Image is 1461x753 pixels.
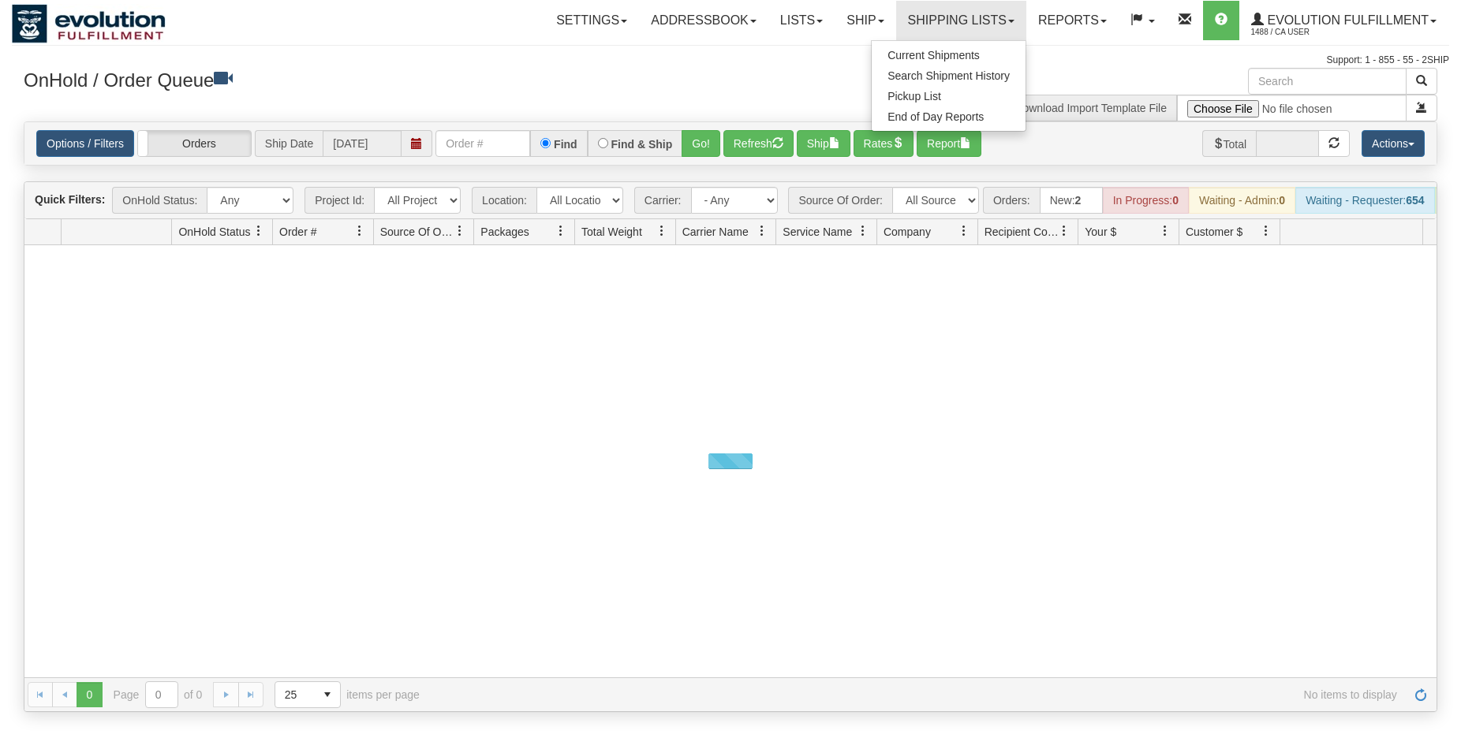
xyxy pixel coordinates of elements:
span: Page 0 [77,682,102,707]
a: Addressbook [639,1,768,40]
a: Carrier Name filter column settings [749,218,775,244]
div: Waiting - Requester: [1295,187,1434,214]
div: In Progress: [1103,187,1189,214]
img: logo1488.jpg [12,4,166,43]
a: End of Day Reports [872,106,1026,127]
span: No items to display [442,688,1397,701]
a: Evolution Fulfillment 1488 / CA User [1239,1,1448,40]
span: Ship Date [255,130,323,157]
span: Pickup List [887,90,941,103]
span: End of Day Reports [887,110,984,123]
a: Search Shipment History [872,65,1026,86]
a: Shipping lists [896,1,1026,40]
span: Evolution Fulfillment [1264,13,1429,27]
input: Order # [435,130,530,157]
a: Company filter column settings [951,218,977,244]
a: Lists [768,1,835,40]
span: 1488 / CA User [1251,24,1369,40]
a: Your $ filter column settings [1152,218,1179,244]
strong: 0 [1279,194,1285,207]
span: Search Shipment History [887,69,1010,82]
span: Page of 0 [114,681,203,708]
a: Reports [1026,1,1119,40]
label: Orders [138,131,251,156]
strong: 2 [1075,194,1082,207]
div: Support: 1 - 855 - 55 - 2SHIP [12,54,1449,67]
span: Total Weight [581,224,642,240]
span: Carrier: [634,187,691,214]
span: Customer $ [1186,224,1242,240]
span: select [315,682,340,707]
a: Options / Filters [36,130,134,157]
span: Orders: [983,187,1040,214]
a: Settings [544,1,639,40]
span: Location: [472,187,536,214]
span: Service Name [783,224,852,240]
strong: 0 [1172,194,1179,207]
span: Current Shipments [887,49,980,62]
a: Order # filter column settings [346,218,373,244]
a: Current Shipments [872,45,1026,65]
span: Project Id: [305,187,374,214]
span: Carrier Name [682,224,749,240]
h3: OnHold / Order Queue [24,68,719,91]
button: Rates [854,130,914,157]
a: Refresh [1408,682,1433,707]
a: Packages filter column settings [547,218,574,244]
span: OnHold Status: [112,187,207,214]
span: Source Of Order [380,224,454,240]
div: grid toolbar [24,182,1437,219]
strong: 654 [1406,194,1424,207]
a: Source Of Order filter column settings [447,218,473,244]
div: New: [1040,187,1103,214]
span: Page sizes drop down [275,681,341,708]
span: Your $ [1085,224,1116,240]
a: Service Name filter column settings [850,218,876,244]
a: Recipient Country filter column settings [1051,218,1078,244]
a: OnHold Status filter column settings [245,218,272,244]
span: items per page [275,681,420,708]
span: 25 [285,687,305,703]
button: Ship [797,130,850,157]
label: Find [554,139,577,150]
a: Customer $ filter column settings [1253,218,1280,244]
button: Actions [1362,130,1425,157]
a: Pickup List [872,86,1026,106]
a: Total Weight filter column settings [648,218,675,244]
input: Import [1177,95,1407,121]
button: Go! [682,130,720,157]
a: Download Import Template File [1014,102,1167,114]
label: Quick Filters: [35,192,105,207]
button: Report [917,130,981,157]
input: Search [1248,68,1407,95]
span: Recipient Country [985,224,1059,240]
span: Total [1202,130,1257,157]
label: Find & Ship [611,139,673,150]
a: Ship [835,1,895,40]
iframe: chat widget [1425,296,1459,457]
span: Packages [480,224,529,240]
div: Waiting - Admin: [1189,187,1295,214]
span: Order # [279,224,316,240]
span: Source Of Order: [788,187,892,214]
span: Company [884,224,931,240]
button: Search [1406,68,1437,95]
button: Refresh [723,130,794,157]
span: OnHold Status [178,224,250,240]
